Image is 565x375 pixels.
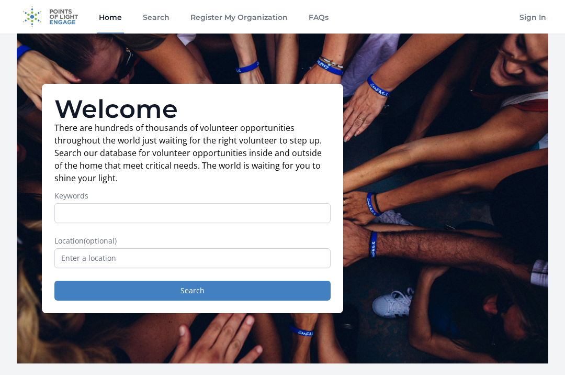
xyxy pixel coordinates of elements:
span: (optional) [84,236,117,246]
label: Location [54,236,331,246]
p: There are hundreds of thousands of volunteer opportunities throughout the world just waiting for ... [54,122,331,184]
label: Keywords [54,191,331,201]
button: Search [54,281,331,301]
h1: Welcome [54,96,331,122]
input: Enter a location [54,248,331,268]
